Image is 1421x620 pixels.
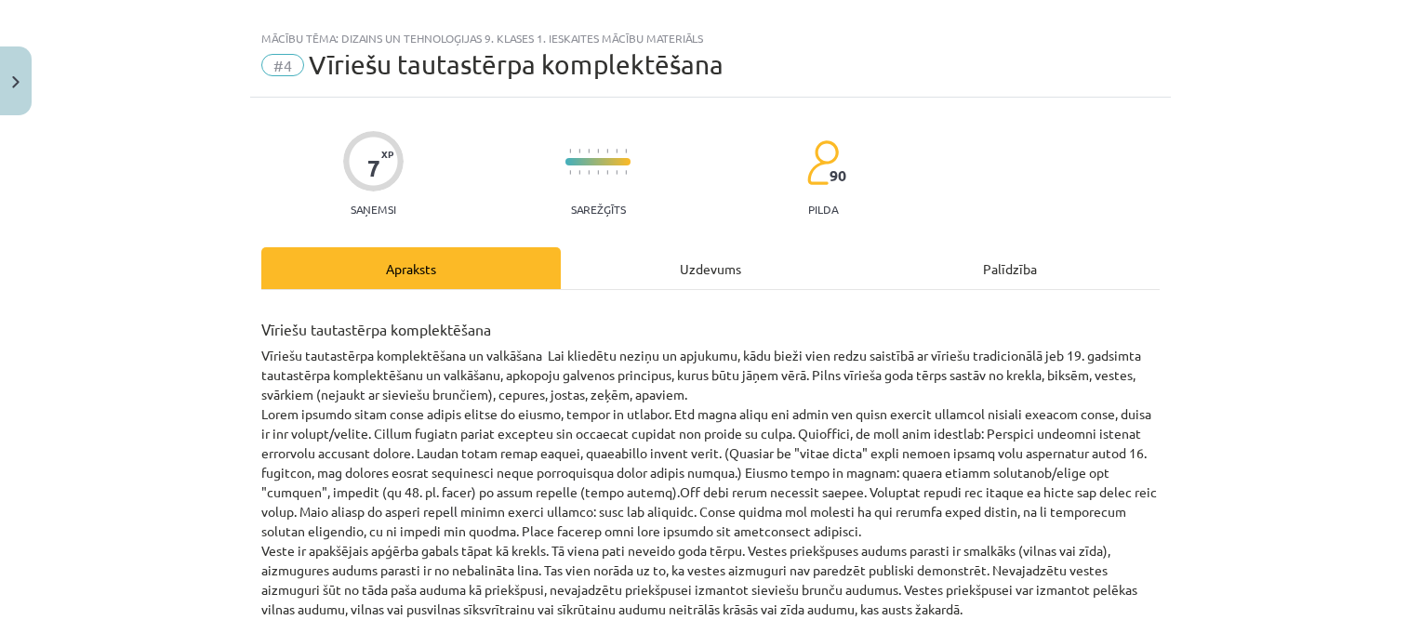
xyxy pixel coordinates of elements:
span: Vīriešu tautastērpa komplektēšana [309,49,724,80]
div: Uzdevums [561,247,860,289]
img: icon-short-line-57e1e144782c952c97e751825c79c345078a6d821885a25fce030b3d8c18986b.svg [597,149,599,153]
div: Palīdzība [860,247,1160,289]
h3: Vīriešu tautastērpa komplektēšana [261,307,1160,340]
img: icon-short-line-57e1e144782c952c97e751825c79c345078a6d821885a25fce030b3d8c18986b.svg [616,170,618,175]
img: icon-short-line-57e1e144782c952c97e751825c79c345078a6d821885a25fce030b3d8c18986b.svg [569,149,571,153]
span: 90 [830,167,846,184]
img: icon-short-line-57e1e144782c952c97e751825c79c345078a6d821885a25fce030b3d8c18986b.svg [606,149,608,153]
img: icon-short-line-57e1e144782c952c97e751825c79c345078a6d821885a25fce030b3d8c18986b.svg [625,149,627,153]
div: 7 [367,155,380,181]
img: icon-short-line-57e1e144782c952c97e751825c79c345078a6d821885a25fce030b3d8c18986b.svg [569,170,571,175]
img: icon-short-line-57e1e144782c952c97e751825c79c345078a6d821885a25fce030b3d8c18986b.svg [597,170,599,175]
p: Saņemsi [343,203,404,216]
img: icon-close-lesson-0947bae3869378f0d4975bcd49f059093ad1ed9edebbc8119c70593378902aed.svg [12,76,20,88]
img: students-c634bb4e5e11cddfef0936a35e636f08e4e9abd3cc4e673bd6f9a4125e45ecb1.svg [806,139,839,186]
span: #4 [261,54,304,76]
img: icon-short-line-57e1e144782c952c97e751825c79c345078a6d821885a25fce030b3d8c18986b.svg [578,170,580,175]
img: icon-short-line-57e1e144782c952c97e751825c79c345078a6d821885a25fce030b3d8c18986b.svg [616,149,618,153]
p: Sarežģīts [571,203,626,216]
div: Apraksts [261,247,561,289]
span: XP [381,149,393,159]
div: Mācību tēma: Dizains un tehnoloģijas 9. klases 1. ieskaites mācību materiāls [261,32,1160,45]
p: pilda [808,203,838,216]
img: icon-short-line-57e1e144782c952c97e751825c79c345078a6d821885a25fce030b3d8c18986b.svg [578,149,580,153]
img: icon-short-line-57e1e144782c952c97e751825c79c345078a6d821885a25fce030b3d8c18986b.svg [625,170,627,175]
img: icon-short-line-57e1e144782c952c97e751825c79c345078a6d821885a25fce030b3d8c18986b.svg [606,170,608,175]
img: icon-short-line-57e1e144782c952c97e751825c79c345078a6d821885a25fce030b3d8c18986b.svg [588,170,590,175]
img: icon-short-line-57e1e144782c952c97e751825c79c345078a6d821885a25fce030b3d8c18986b.svg [588,149,590,153]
